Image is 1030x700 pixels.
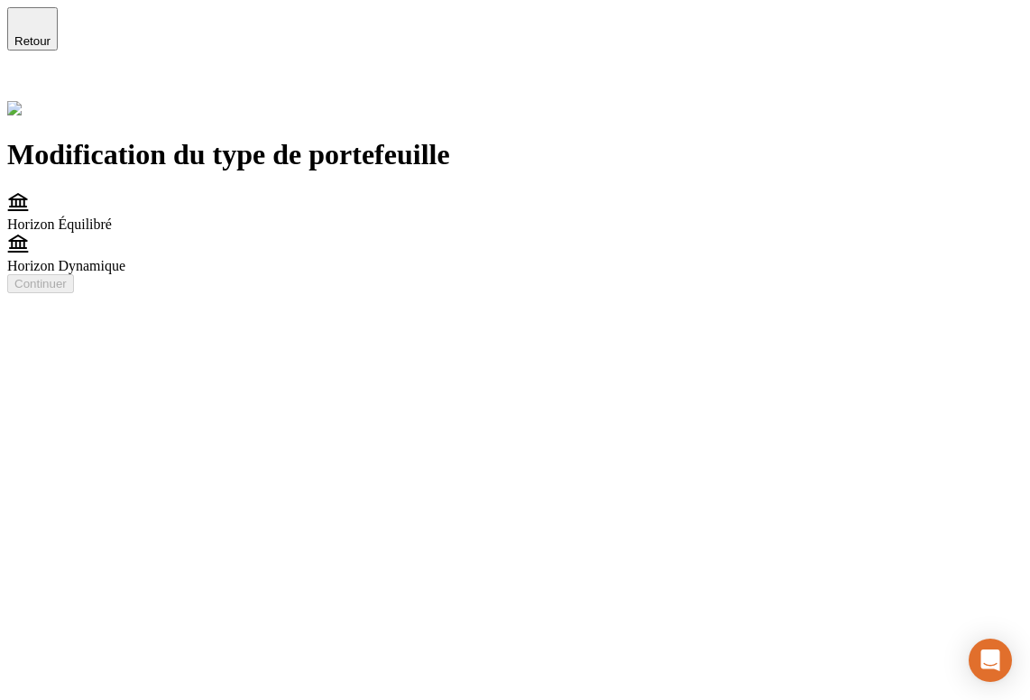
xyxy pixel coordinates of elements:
button: Retour [7,7,58,51]
span: Horizon Dynamique [7,258,125,273]
span: Horizon Équilibré [7,216,112,232]
button: Continuer [7,274,74,293]
span: Retour [14,34,51,48]
h1: Modification du type de portefeuille [7,138,1023,171]
div: Continuer [14,277,67,290]
img: alexis.png [7,101,22,115]
div: Ouvrir le Messenger Intercom [969,639,1012,682]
